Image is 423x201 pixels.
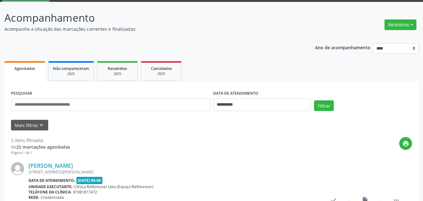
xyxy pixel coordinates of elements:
i: print [402,140,409,147]
button: Relatórios [384,19,416,30]
label: DATA DE ATENDIMENTO [213,89,258,98]
div: Página 1 de 1 [11,150,70,156]
b: Data de atendimento: [28,178,75,183]
button: print [399,137,412,150]
div: [STREET_ADDRESS][PERSON_NAME] [28,169,318,175]
span: Agendados [14,66,35,71]
span: [DATE] 08:00 [76,177,103,184]
b: Rede: [28,195,39,200]
div: 2025 [102,71,133,76]
p: Ano de acompanhamento [315,43,370,51]
a: [PERSON_NAME] [28,162,73,169]
i: keyboard_arrow_down [38,122,45,129]
div: de [11,144,70,150]
p: Acompanhamento [4,10,294,26]
label: PESQUISAR [11,89,32,98]
img: img [11,162,24,175]
b: Unidade executante: [28,184,73,189]
div: 2025 [146,71,177,76]
b: Telefone da clínica: [28,189,72,195]
div: 2025 [53,71,89,76]
span: Clínica Reflorescer Ltda (Espaço Reflorescer) [74,184,153,189]
span: 81981817472 [73,189,97,195]
div: 2 itens filtrados [11,137,70,144]
button: Mais filtroskeyboard_arrow_down [11,120,48,131]
span: Não compareceram [53,66,89,71]
p: Acompanhe a situação das marcações correntes e finalizadas [4,26,294,32]
span: Resolvidos [108,66,127,71]
span: Credenciada [41,195,64,200]
span: Cancelados [151,66,172,71]
button: Filtrar [314,100,334,111]
strong: 22 marcações agendadas [16,144,70,150]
